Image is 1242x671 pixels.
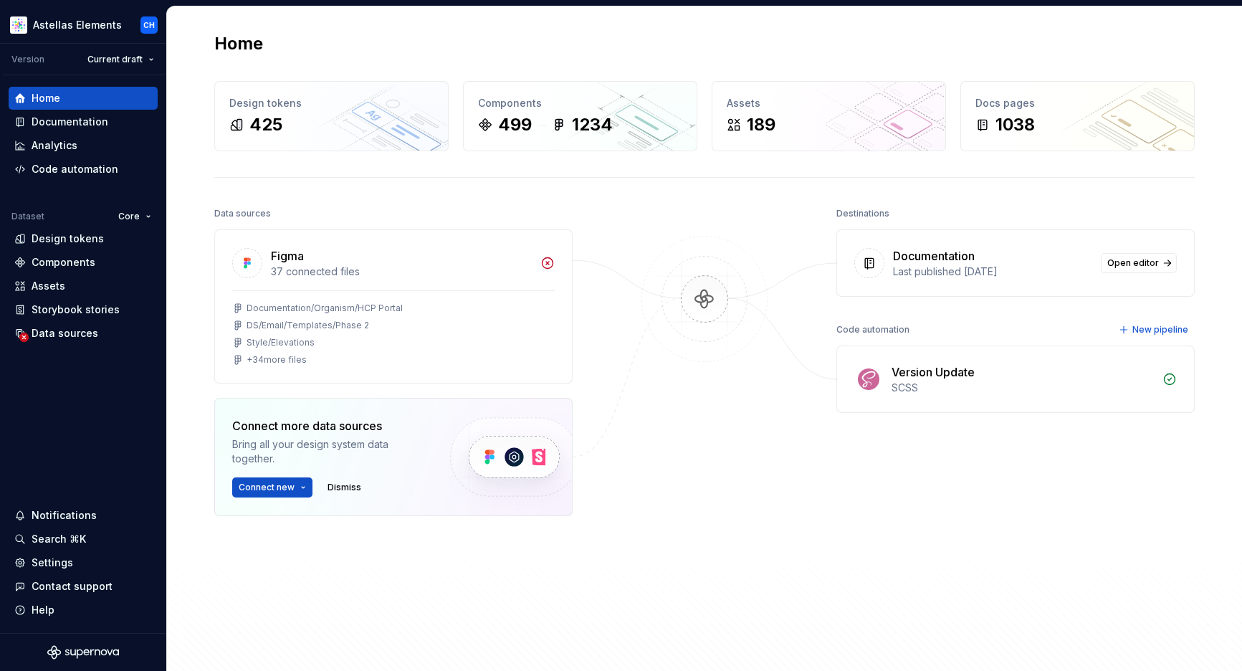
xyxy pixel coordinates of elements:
[32,232,104,246] div: Design tokens
[271,265,532,279] div: 37 connected files
[232,437,426,466] div: Bring all your design system data together.
[87,54,143,65] span: Current draft
[712,81,946,151] a: Assets189
[328,482,361,493] span: Dismiss
[9,575,158,598] button: Contact support
[9,275,158,298] a: Assets
[9,298,158,321] a: Storybook stories
[1114,320,1195,340] button: New pipeline
[9,504,158,527] button: Notifications
[112,206,158,227] button: Core
[32,138,77,153] div: Analytics
[32,279,65,293] div: Assets
[214,81,449,151] a: Design tokens425
[9,322,158,345] a: Data sources
[232,417,426,434] div: Connect more data sources
[247,354,307,366] div: + 34 more files
[33,18,122,32] div: Astellas Elements
[239,482,295,493] span: Connect new
[271,247,304,265] div: Figma
[572,113,613,136] div: 1234
[214,229,573,384] a: Figma37 connected filesDocumentation/Organism/HCP PortalDS/Email/Templates/Phase 2Style/Elevation...
[9,87,158,110] a: Home
[10,16,27,34] img: b2369ad3-f38c-46c1-b2a2-f2452fdbdcd2.png
[893,265,1092,279] div: Last published [DATE]
[498,113,532,136] div: 499
[321,477,368,498] button: Dismiss
[32,326,98,341] div: Data sources
[975,96,1180,110] div: Docs pages
[478,96,682,110] div: Components
[32,556,73,570] div: Settings
[892,363,975,381] div: Version Update
[995,113,1035,136] div: 1038
[47,645,119,660] svg: Supernova Logo
[463,81,697,151] a: Components4991234
[118,211,140,222] span: Core
[9,227,158,250] a: Design tokens
[9,158,158,181] a: Code automation
[893,247,975,265] div: Documentation
[747,113,775,136] div: 189
[11,211,44,222] div: Dataset
[9,251,158,274] a: Components
[247,320,369,331] div: DS/Email/Templates/Phase 2
[81,49,161,70] button: Current draft
[247,303,403,314] div: Documentation/Organism/HCP Portal
[249,113,282,136] div: 425
[1107,257,1159,269] span: Open editor
[247,337,315,348] div: Style/Elevations
[9,551,158,574] a: Settings
[214,32,263,55] h2: Home
[32,579,113,594] div: Contact support
[214,204,271,224] div: Data sources
[892,381,1154,395] div: SCSS
[836,204,889,224] div: Destinations
[11,54,44,65] div: Version
[9,134,158,157] a: Analytics
[836,320,909,340] div: Code automation
[32,255,95,270] div: Components
[229,96,434,110] div: Design tokens
[9,528,158,551] button: Search ⌘K
[32,532,86,546] div: Search ⌘K
[32,603,54,617] div: Help
[32,91,60,105] div: Home
[32,115,108,129] div: Documentation
[9,599,158,622] button: Help
[727,96,931,110] div: Assets
[32,508,97,523] div: Notifications
[232,477,312,498] button: Connect new
[960,81,1195,151] a: Docs pages1038
[9,110,158,133] a: Documentation
[1101,253,1177,273] a: Open editor
[32,162,118,176] div: Code automation
[143,19,155,31] div: CH
[3,9,163,40] button: Astellas ElementsCH
[1132,324,1188,335] span: New pipeline
[32,303,120,317] div: Storybook stories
